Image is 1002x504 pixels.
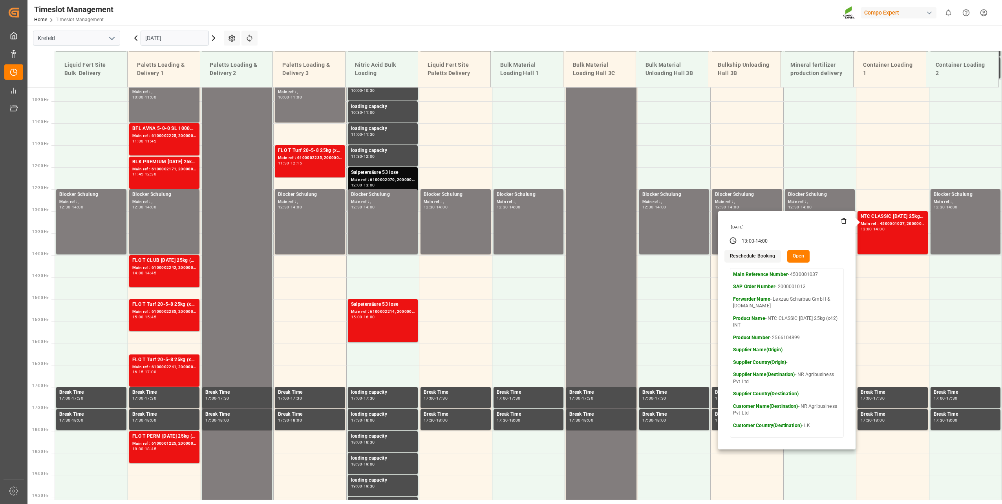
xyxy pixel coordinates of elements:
div: FLO T Turf 20-5-8 25kg (x40) INT [132,301,196,309]
div: Main ref : , [642,199,706,205]
div: Main ref : 6100002171, 2000001267 [132,166,196,173]
div: 17:30 [497,418,508,422]
div: 17:00 [642,396,654,400]
div: 17:30 [291,396,302,400]
div: FLO T Turf 20-5-8 25kg (x40) INT [278,147,342,155]
div: 17:30 [509,396,521,400]
strong: Supplier Country(Origin) [733,360,786,365]
div: 12:30 [497,205,508,209]
div: - [289,205,291,209]
p: - NR Agribusiness Pvt Ltd [733,371,841,385]
div: - [216,396,218,400]
div: Main ref : , [132,199,196,205]
div: 18:30 [364,440,375,444]
div: - [362,89,363,92]
div: Break Time [278,411,342,418]
div: 14:00 [364,205,375,209]
div: 10:30 [351,111,362,114]
div: Break Time [861,389,925,396]
div: 17:30 [132,418,144,422]
div: NTC CLASSIC [DATE] 25kg (x42) INT [861,213,925,221]
div: Break Time [205,411,269,418]
div: 13:00 [364,183,375,187]
div: Blocker Schulung [351,191,415,199]
button: Open [787,250,810,263]
div: - [435,396,436,400]
div: 17:30 [436,396,448,400]
div: Main ref : , [351,199,415,205]
p: - Lexzau Scharbau GmbH & [DOMAIN_NAME] [733,296,841,310]
div: - [435,205,436,209]
p: - LK [733,422,841,429]
div: 14:00 [946,205,958,209]
div: Break Time [569,389,633,396]
div: Liquid Fert Site Bulk Delivery [61,58,121,80]
div: 11:45 [145,139,156,143]
strong: Supplier Name(Destination) [733,372,795,377]
input: Type to search/select [33,31,120,46]
div: Timeslot Management [34,4,113,15]
div: Break Time [861,411,925,418]
strong: Product Name [733,316,765,321]
div: Bulk Material Loading Hall 1 [497,58,557,80]
div: 14:00 [655,205,666,209]
div: - [362,418,363,422]
div: loading capacity [351,147,415,155]
span: 12:30 Hr [32,186,48,190]
div: Break Time [642,389,706,396]
div: Break Time [642,411,706,418]
div: 12:30 [788,205,799,209]
div: 18:00 [145,418,156,422]
div: - [144,418,145,422]
div: Break Time [132,411,196,418]
p: - [733,347,841,354]
span: 12:00 Hr [32,164,48,168]
div: Nitric Acid Bulk Loading [352,58,411,80]
div: Main ref : 6100002225, 2000001650 [132,133,196,139]
div: 18:00 [946,418,958,422]
div: - [581,396,582,400]
div: Break Time [424,389,488,396]
div: Main ref : 4500001037, 2000001013 [861,221,925,227]
div: Bulk Material Unloading Hall 3B [642,58,702,80]
div: loading capacity [351,455,415,462]
div: Main ref : , [715,199,779,205]
div: Main ref : , [934,199,998,205]
div: Mineral fertilizer production delivery [787,58,847,80]
div: Blocker Schulung [132,191,196,199]
div: FLO T CLUB [DATE] 25kg (x40) INT [132,257,196,265]
div: Main ref : , [278,89,342,95]
div: 17:30 [873,396,885,400]
div: Blocker Schulung [497,191,561,199]
div: 17:30 [72,396,83,400]
div: 17:00 [278,396,289,400]
button: Compo Expert [861,5,940,20]
div: 17:00 [59,396,71,400]
div: 18:00 [509,418,521,422]
div: - [289,95,291,99]
span: 19:00 Hr [32,471,48,476]
div: - [289,161,291,165]
div: [DATE] [728,225,847,230]
div: 18:00 [364,418,375,422]
div: Break Time [497,411,561,418]
div: 12:30 [278,205,289,209]
div: 15:00 [132,315,144,319]
div: 12:00 [364,155,375,158]
div: - [945,396,946,400]
div: 12:30 [715,205,726,209]
div: - [508,418,509,422]
div: - [289,396,291,400]
div: Main ref : 6100002242, 2000001679 [132,265,196,271]
div: FLO T Turf 20-5-8 25kg (x40) INT [132,356,196,364]
p: - [733,391,841,398]
div: FLO T PERM [DATE] 25kg (x40) INT; [132,433,196,440]
div: Blocker Schulung [934,191,998,199]
div: 14:00 [873,227,885,231]
div: 10:00 [278,95,289,99]
div: - [362,205,363,209]
div: Main ref : , [132,89,196,95]
div: 10:00 [351,89,362,92]
div: - [362,133,363,136]
div: loading capacity [351,433,415,440]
